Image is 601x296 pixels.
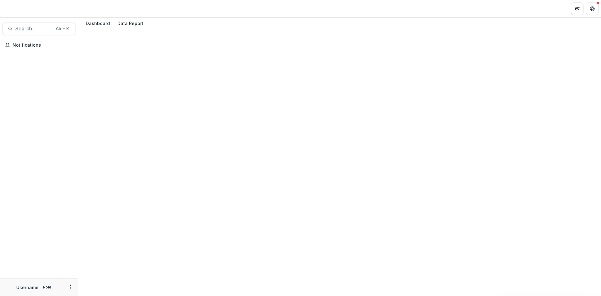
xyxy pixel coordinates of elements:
div: Dashboard [83,19,112,28]
button: Notifications [3,40,75,50]
button: Get Help [586,3,598,15]
p: Role [41,284,53,290]
a: Dashboard [83,18,112,30]
button: More [67,283,74,291]
span: Search... [15,26,52,32]
button: Partners [571,3,583,15]
p: Username [16,284,39,291]
button: Search... [3,23,75,35]
span: Notifications [13,43,73,48]
a: Data Report [115,18,146,30]
div: Data Report [115,19,146,28]
div: Ctrl + K [55,25,70,32]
